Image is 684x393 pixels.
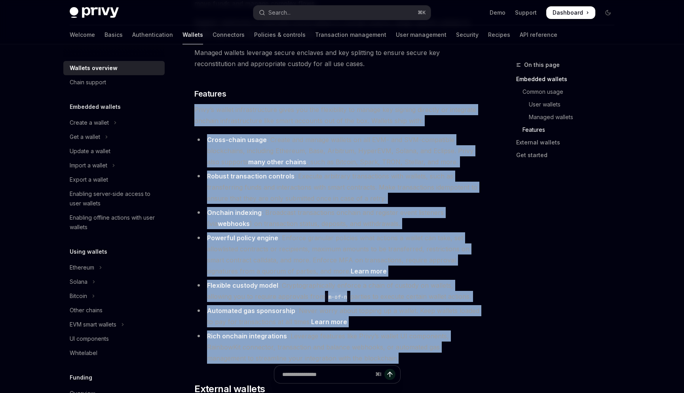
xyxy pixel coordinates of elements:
[70,7,119,18] img: dark logo
[194,305,480,327] li: : Never worry about topping up a wallet. Keep wallets loaded to pay for transactions at all times.
[207,332,287,340] strong: Rich onchain integrations
[70,306,103,315] div: Other chains
[456,25,479,44] a: Security
[396,25,446,44] a: User management
[515,9,537,17] a: Support
[104,25,123,44] a: Basics
[384,369,395,380] button: Send message
[194,171,480,204] li: : Execute arbitrary transactions with wallets, such as transferring funds and interactions with s...
[546,6,595,19] a: Dashboard
[325,292,350,301] code: m-of-n
[70,78,106,87] div: Chain support
[63,173,165,187] a: Export a wallet
[63,61,165,75] a: Wallets overview
[218,220,250,228] a: webhooks
[70,263,94,272] div: Ethereum
[418,9,426,16] span: ⌘ K
[70,348,97,358] div: Whitelabel
[63,303,165,317] a: Other chains
[70,277,87,287] div: Solana
[63,187,165,211] a: Enabling server-side access to user wallets
[213,25,245,44] a: Connectors
[63,275,165,289] button: Toggle Solana section
[70,118,109,127] div: Create a wallet
[516,85,621,98] a: Common usage
[70,102,121,112] h5: Embedded wallets
[524,60,560,70] span: On this page
[311,318,347,326] a: Learn more
[63,317,165,332] button: Toggle EVM smart wallets section
[282,366,372,383] input: Ask a question...
[207,136,267,144] strong: Cross-chain usage
[516,98,621,111] a: User wallets
[70,161,107,170] div: Import a wallet
[63,144,165,158] a: Update a wallet
[63,346,165,360] a: Whitelabel
[194,47,480,69] span: Managed wallets leverage secure enclaves and key splitting to ensure secure key reconstitution an...
[70,247,107,256] h5: Using wallets
[63,158,165,173] button: Toggle Import a wallet section
[63,75,165,89] a: Chain support
[516,111,621,123] a: Managed wallets
[207,209,262,216] strong: Onchain indexing
[70,189,160,208] div: Enabling server-side access to user wallets
[315,25,386,44] a: Transaction management
[516,73,621,85] a: Embedded wallets
[516,136,621,149] a: External wallets
[63,332,165,346] a: UI components
[553,9,583,17] span: Dashboard
[194,280,480,302] li: : Cryptographically enforce a chain of custody on wallets, allowing you to require approvals from...
[70,334,109,344] div: UI components
[253,6,431,20] button: Open search
[70,373,92,382] h5: Funding
[63,260,165,275] button: Toggle Ethereum section
[70,175,108,184] div: Export a wallet
[194,232,480,277] li: : Enforce granular policies what actions a wallet can take, set allowlisted contracts or recipien...
[194,88,226,99] span: Features
[70,213,160,232] div: Enabling offline actions with user wallets
[70,25,95,44] a: Welcome
[488,25,510,44] a: Recipes
[70,132,100,142] div: Get a wallet
[351,267,387,275] a: Learn more
[268,8,291,17] div: Search...
[254,25,306,44] a: Policies & controls
[194,134,480,167] li: : Create and manage wallets on all EVM- and SVM-compatible blockchains, including Ethereum, Base,...
[63,211,165,234] a: Enabling offline actions with user wallets
[207,281,278,289] strong: Flexible custody model
[516,149,621,161] a: Get started
[207,234,278,242] strong: Powerful policy engine
[516,123,621,136] a: Features
[70,146,110,156] div: Update a wallet
[490,9,505,17] a: Demo
[70,291,87,301] div: Bitcoin
[70,63,118,73] div: Wallets overview
[520,25,557,44] a: API reference
[63,116,165,130] button: Toggle Create a wallet section
[602,6,614,19] button: Toggle dark mode
[63,289,165,303] button: Toggle Bitcoin section
[194,330,480,364] li: : Leverage features like Privy’s wallet UI components, RainbowKit connector, transaction and bala...
[132,25,173,44] a: Authentication
[70,320,116,329] div: EVM smart wallets
[182,25,203,44] a: Wallets
[63,130,165,144] button: Toggle Get a wallet section
[207,307,295,315] strong: Automated gas sponsorship
[194,104,480,126] span: Privy’s wallet infrastructure gives you the flexibility to manage key signing directly or integra...
[207,172,294,180] strong: Robust transaction controls
[248,158,306,166] a: many other chains
[194,207,480,229] li: : Broadcast transactions onchain and register event listeners (via ) on transaction status, depos...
